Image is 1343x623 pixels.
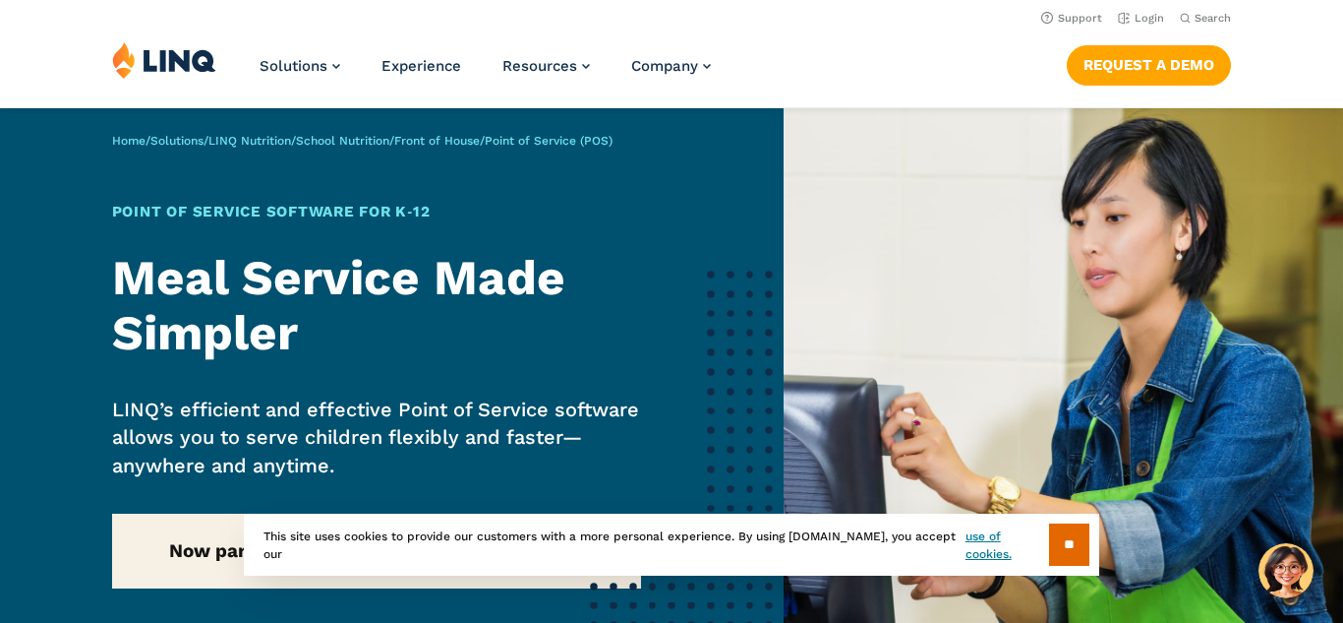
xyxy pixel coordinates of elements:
a: Solutions [150,134,204,148]
a: Support [1041,12,1102,25]
a: Company [631,57,711,75]
button: Hello, have a question? Let’s chat. [1258,543,1314,598]
span: / / / / / [112,134,613,148]
a: Front of House [394,134,480,148]
a: use of cookies. [965,528,1049,563]
span: Company [631,57,698,75]
a: Home [112,134,146,148]
h1: Point of Service Software for K‑12 [112,201,641,223]
strong: Now part of our new [169,539,584,562]
nav: Primary Navigation [260,41,711,106]
a: LINQ Nutrition [208,134,291,148]
a: Login [1118,12,1164,25]
a: Solutions [260,57,340,75]
nav: Button Navigation [1067,41,1231,85]
span: Search [1195,12,1231,25]
a: Experience [381,57,461,75]
a: School Nutrition [296,134,389,148]
img: LINQ | K‑12 Software [112,41,216,79]
p: LINQ’s efficient and effective Point of Service software allows you to serve children flexibly an... [112,396,641,480]
div: This site uses cookies to provide our customers with a more personal experience. By using [DOMAIN... [244,514,1099,576]
span: Resources [502,57,577,75]
button: Open Search Bar [1180,11,1231,26]
span: Solutions [260,57,327,75]
span: Point of Service (POS) [485,134,613,148]
a: Request a Demo [1067,45,1231,85]
strong: Meal Service Made Simpler [112,249,565,362]
a: Resources [502,57,590,75]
